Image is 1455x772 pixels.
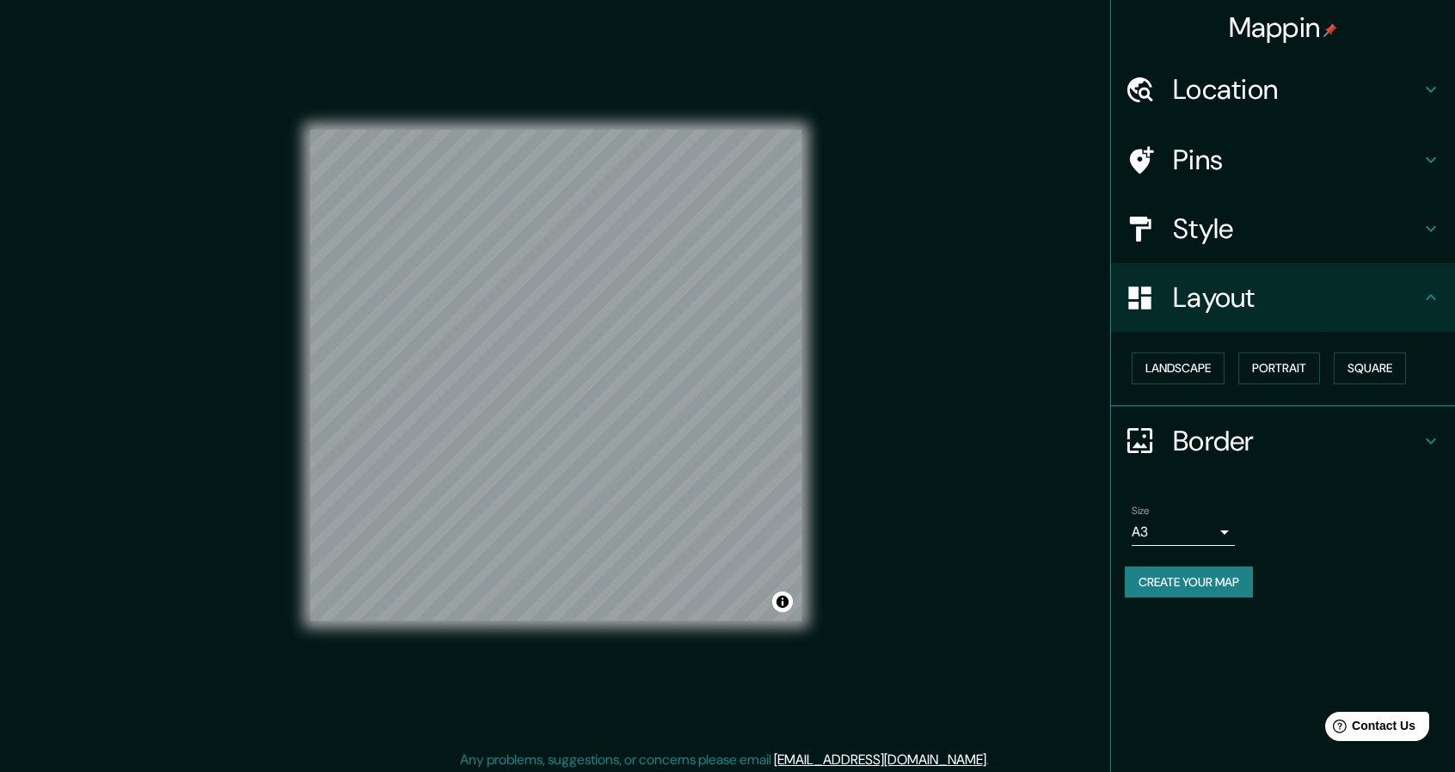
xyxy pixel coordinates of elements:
[1302,705,1436,753] iframe: Help widget launcher
[460,750,989,770] p: Any problems, suggestions, or concerns please email .
[1173,280,1421,315] h4: Layout
[310,130,801,621] canvas: Map
[1323,23,1337,37] img: pin-icon.png
[1111,55,1455,124] div: Location
[991,750,995,770] div: .
[1173,143,1421,177] h4: Pins
[1125,567,1253,598] button: Create your map
[772,591,793,612] button: Toggle attribution
[989,750,991,770] div: .
[1111,263,1455,332] div: Layout
[1132,518,1235,546] div: A3
[1173,211,1421,246] h4: Style
[1229,10,1338,45] h4: Mappin
[1173,424,1421,458] h4: Border
[1334,352,1406,384] button: Square
[1132,503,1150,518] label: Size
[774,751,986,769] a: [EMAIL_ADDRESS][DOMAIN_NAME]
[1111,194,1455,263] div: Style
[1173,72,1421,107] h4: Location
[1132,352,1225,384] button: Landscape
[1238,352,1320,384] button: Portrait
[1111,407,1455,475] div: Border
[1111,126,1455,194] div: Pins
